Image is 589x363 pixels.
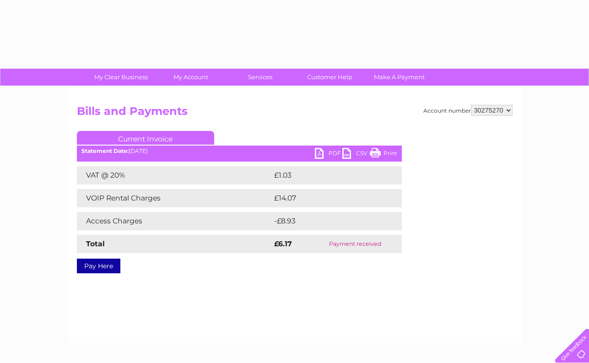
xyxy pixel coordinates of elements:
[292,69,367,86] a: Customer Help
[86,239,105,248] strong: Total
[362,69,437,86] a: Make A Payment
[274,239,292,248] strong: £6.17
[222,69,298,86] a: Services
[81,147,129,154] b: Statement Date:
[308,235,402,253] td: Payment received
[77,166,272,184] td: VAT @ 20%
[77,212,272,230] td: Access Charges
[77,259,120,273] a: Pay Here
[315,148,342,161] a: PDF
[272,166,379,184] td: £1.03
[77,189,272,207] td: VOIP Rental Charges
[153,69,228,86] a: My Account
[370,148,397,161] a: Print
[77,105,513,122] h2: Bills and Payments
[342,148,370,161] a: CSV
[272,212,383,230] td: -£8.93
[423,105,513,116] div: Account number
[77,148,402,154] div: [DATE]
[77,131,214,145] a: Current Invoice
[272,189,383,207] td: £14.07
[83,69,159,86] a: My Clear Business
